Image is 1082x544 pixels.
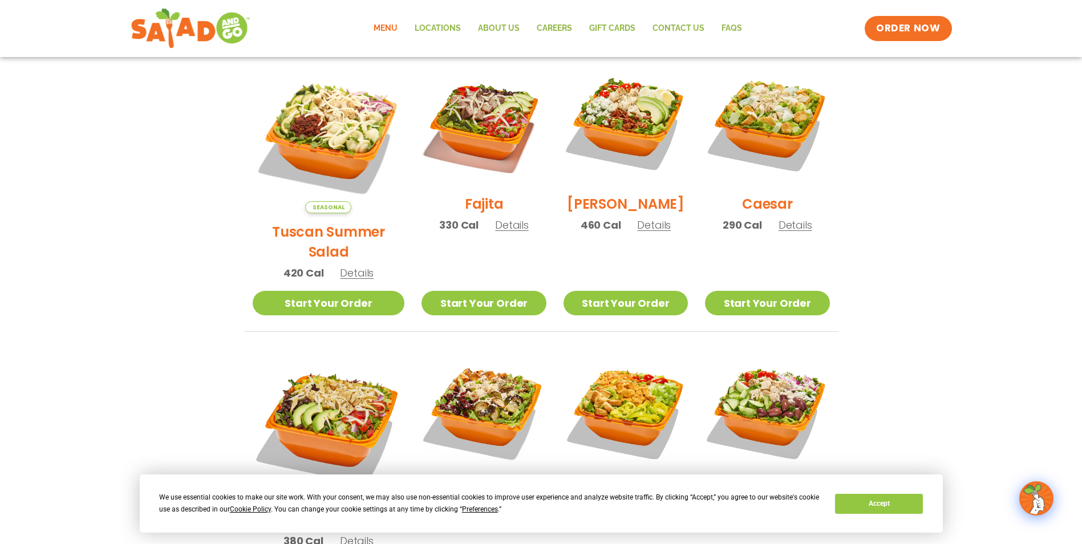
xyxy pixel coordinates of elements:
[865,16,951,41] a: ORDER NOW
[140,474,943,533] div: Cookie Consent Prompt
[705,291,829,315] a: Start Your Order
[581,15,644,42] a: GIFT CARDS
[340,266,374,280] span: Details
[469,15,528,42] a: About Us
[283,265,324,281] span: 420 Cal
[564,349,688,473] img: Product photo for Buffalo Chicken Salad
[637,218,671,232] span: Details
[462,505,498,513] span: Preferences
[581,217,621,233] span: 460 Cal
[422,291,546,315] a: Start Your Order
[439,217,479,233] span: 330 Cal
[1020,482,1052,514] img: wpChatIcon
[644,15,713,42] a: Contact Us
[564,291,688,315] a: Start Your Order
[422,349,546,473] img: Product photo for Roasted Autumn Salad
[422,61,546,185] img: Product photo for Fajita Salad
[564,61,688,185] img: Product photo for Cobb Salad
[365,15,406,42] a: Menu
[465,194,504,214] h2: Fajita
[779,218,812,232] span: Details
[406,15,469,42] a: Locations
[253,291,405,315] a: Start Your Order
[723,217,762,233] span: 290 Cal
[705,61,829,185] img: Product photo for Caesar Salad
[742,194,793,214] h2: Caesar
[705,349,829,473] img: Product photo for Greek Salad
[253,61,405,213] img: Product photo for Tuscan Summer Salad
[159,492,821,515] div: We use essential cookies to make our site work. With your consent, we may also use non-essential ...
[365,15,751,42] nav: Menu
[713,15,751,42] a: FAQs
[876,22,940,35] span: ORDER NOW
[567,194,684,214] h2: [PERSON_NAME]
[835,494,923,514] button: Accept
[528,15,581,42] a: Careers
[253,222,405,262] h2: Tuscan Summer Salad
[253,349,405,501] img: Product photo for BBQ Ranch Salad
[495,218,529,232] span: Details
[131,6,251,51] img: new-SAG-logo-768×292
[305,201,351,213] span: Seasonal
[230,505,271,513] span: Cookie Policy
